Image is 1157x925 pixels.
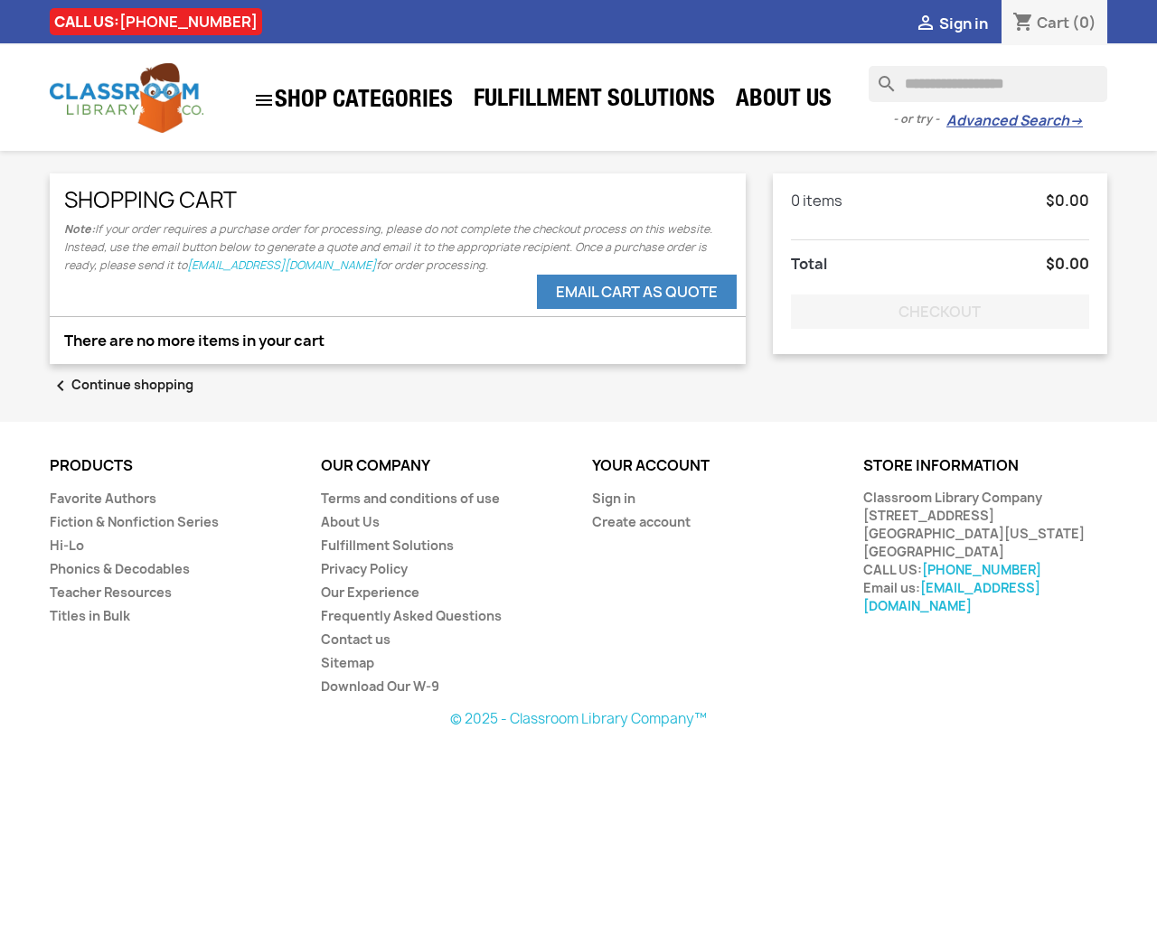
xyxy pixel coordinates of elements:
[321,631,390,648] a: Contact us
[1069,112,1083,130] span: →
[64,221,95,237] b: Note:
[465,83,724,119] a: Fulfillment Solutions
[1046,255,1089,273] span: $0.00
[50,458,294,474] p: Products
[939,14,988,33] span: Sign in
[321,458,565,474] p: Our company
[922,561,1041,578] a: [PHONE_NUMBER]
[946,112,1083,130] a: Advanced Search→
[50,513,219,530] a: Fiction & Nonfiction Series
[50,376,193,393] a: chevron_leftContinue shopping
[321,490,500,507] a: Terms and conditions of use
[727,83,841,119] a: About Us
[915,14,936,35] i: 
[915,14,988,33] a:  Sign in
[863,489,1107,615] div: Classroom Library Company [STREET_ADDRESS] [GEOGRAPHIC_DATA][US_STATE] [GEOGRAPHIC_DATA] CALL US:...
[64,331,325,350] span: There are no more items in your cart
[592,490,635,507] a: Sign in
[119,12,258,32] a: [PHONE_NUMBER]
[50,490,156,507] a: Favorite Authors
[244,80,462,120] a: SHOP CATEGORIES
[321,654,374,671] a: Sitemap
[50,560,190,577] a: Phonics & Decodables
[50,63,203,133] img: Classroom Library Company
[321,584,419,601] a: Our Experience
[869,66,890,88] i: search
[592,455,710,475] a: Your account
[50,537,84,554] a: Hi-Lo
[1046,192,1089,210] span: $0.00
[187,257,376,273] a: [EMAIL_ADDRESS][DOMAIN_NAME]
[791,294,1089,329] button: Checkout
[1012,13,1034,34] i: shopping_cart
[50,584,172,601] a: Teacher Resources
[64,220,731,275] p: If your order requires a purchase order for processing, please do not complete the checkout proce...
[321,513,380,530] a: About Us
[321,607,502,624] a: Frequently Asked Questions
[50,8,262,35] div: CALL US:
[64,188,731,211] h1: Shopping Cart
[1072,13,1096,33] span: (0)
[253,89,275,111] i: 
[321,677,439,695] a: Download Our W-9
[450,709,707,728] a: © 2025 - Classroom Library Company™
[869,66,1107,102] input: Search
[1037,13,1069,33] span: Cart
[791,254,827,274] span: Total
[791,191,842,210] span: 0 items
[863,458,1107,474] p: Store information
[321,560,408,577] a: Privacy Policy
[863,579,1040,614] a: [EMAIL_ADDRESS][DOMAIN_NAME]
[50,607,130,624] a: Titles in Bulk
[50,375,71,397] i: chevron_left
[321,537,454,554] a: Fulfillment Solutions
[592,513,691,530] a: Create account
[893,110,946,128] span: - or try -
[537,275,737,309] button: eMail Cart as Quote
